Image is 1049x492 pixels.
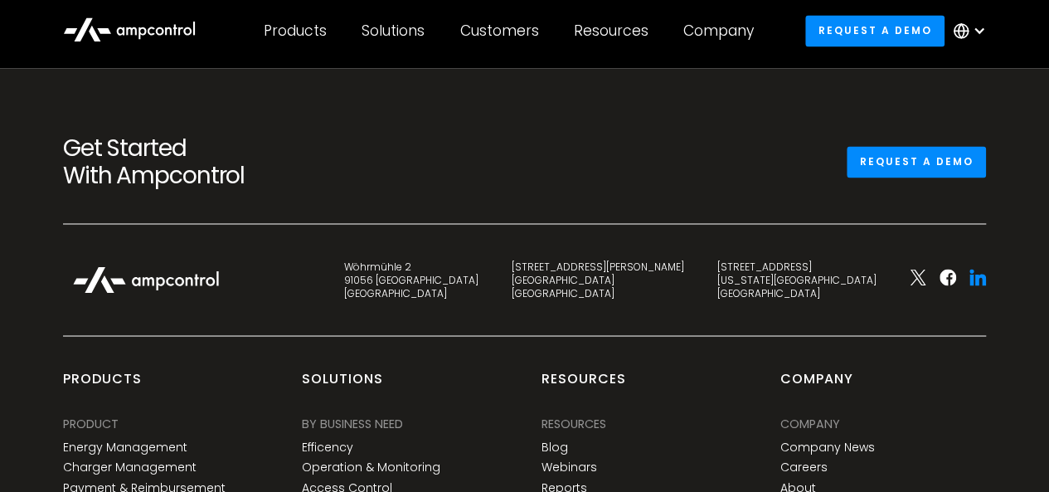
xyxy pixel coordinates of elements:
[362,22,425,40] div: Solutions
[805,15,945,46] a: Request a demo
[541,414,606,432] div: Resources
[63,460,197,474] a: Charger Management
[63,134,348,190] h2: Get Started With Ampcontrol
[847,146,986,177] a: Request a demo
[780,460,828,474] a: Careers
[780,414,840,432] div: Company
[63,414,119,432] div: PRODUCT
[541,460,597,474] a: Webinars
[460,22,539,40] div: Customers
[302,460,440,474] a: Operation & Monitoring
[63,257,229,302] img: Ampcontrol Logo
[302,369,383,401] div: Solutions
[264,22,327,40] div: Products
[63,440,187,454] a: Energy Management
[683,22,754,40] div: Company
[780,369,853,401] div: Company
[574,22,648,40] div: Resources
[302,414,403,432] div: BY BUSINESS NEED
[63,369,142,401] div: products
[780,440,875,454] a: Company News
[541,369,626,401] div: Resources
[512,260,684,299] div: [STREET_ADDRESS][PERSON_NAME] [GEOGRAPHIC_DATA] [GEOGRAPHIC_DATA]
[717,260,877,299] div: [STREET_ADDRESS] [US_STATE][GEOGRAPHIC_DATA] [GEOGRAPHIC_DATA]
[344,260,478,299] div: Wöhrmühle 2 91056 [GEOGRAPHIC_DATA] [GEOGRAPHIC_DATA]
[541,440,568,454] a: Blog
[302,440,353,454] a: Efficency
